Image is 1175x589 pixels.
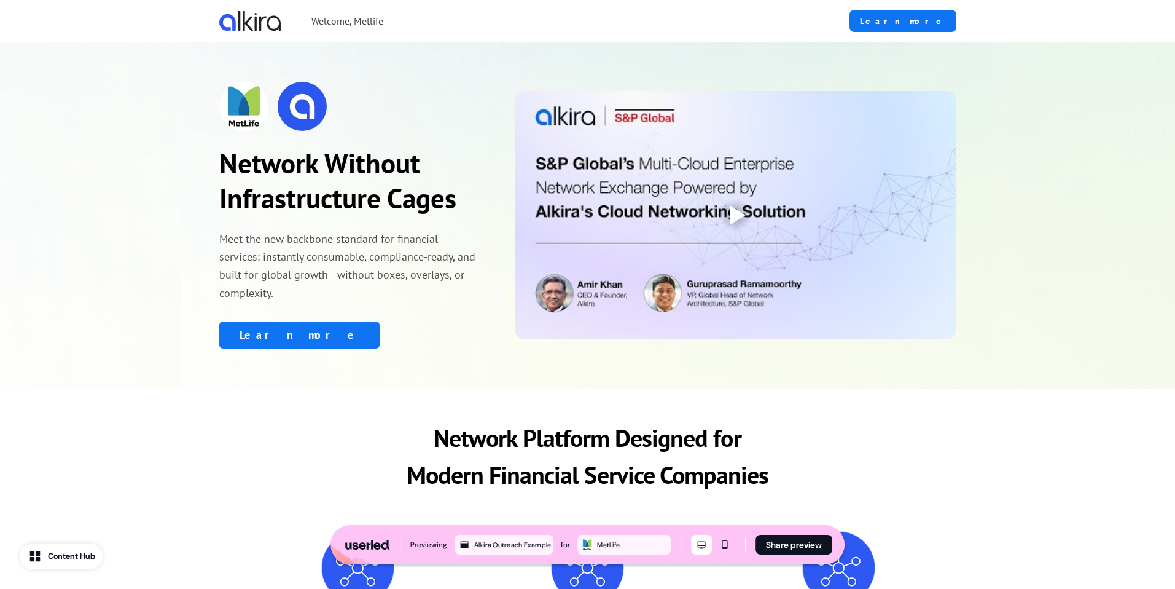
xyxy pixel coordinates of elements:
div: for [561,539,570,551]
a: Learn more [849,10,956,32]
div: MetLife [597,539,668,550]
button: Share preview [755,535,832,555]
button: Desktop mode [691,535,712,555]
p: Network Platform Designed for Modern Financial Service Companies [394,419,782,493]
div: Alkira Outreach Example [474,539,552,550]
div: Content Hub [48,550,95,563]
p: Welcome, Metlife [311,14,383,28]
button: Mobile mode [714,535,735,555]
p: Meet the new backbone standard for financial services: instantly consumable, compliance-ready, an... [219,230,480,302]
p: Network Without Infrastructure Cages [219,146,480,215]
button: Content Hub [20,544,103,569]
div: Previewing [410,539,447,551]
a: Learn more [219,322,380,349]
